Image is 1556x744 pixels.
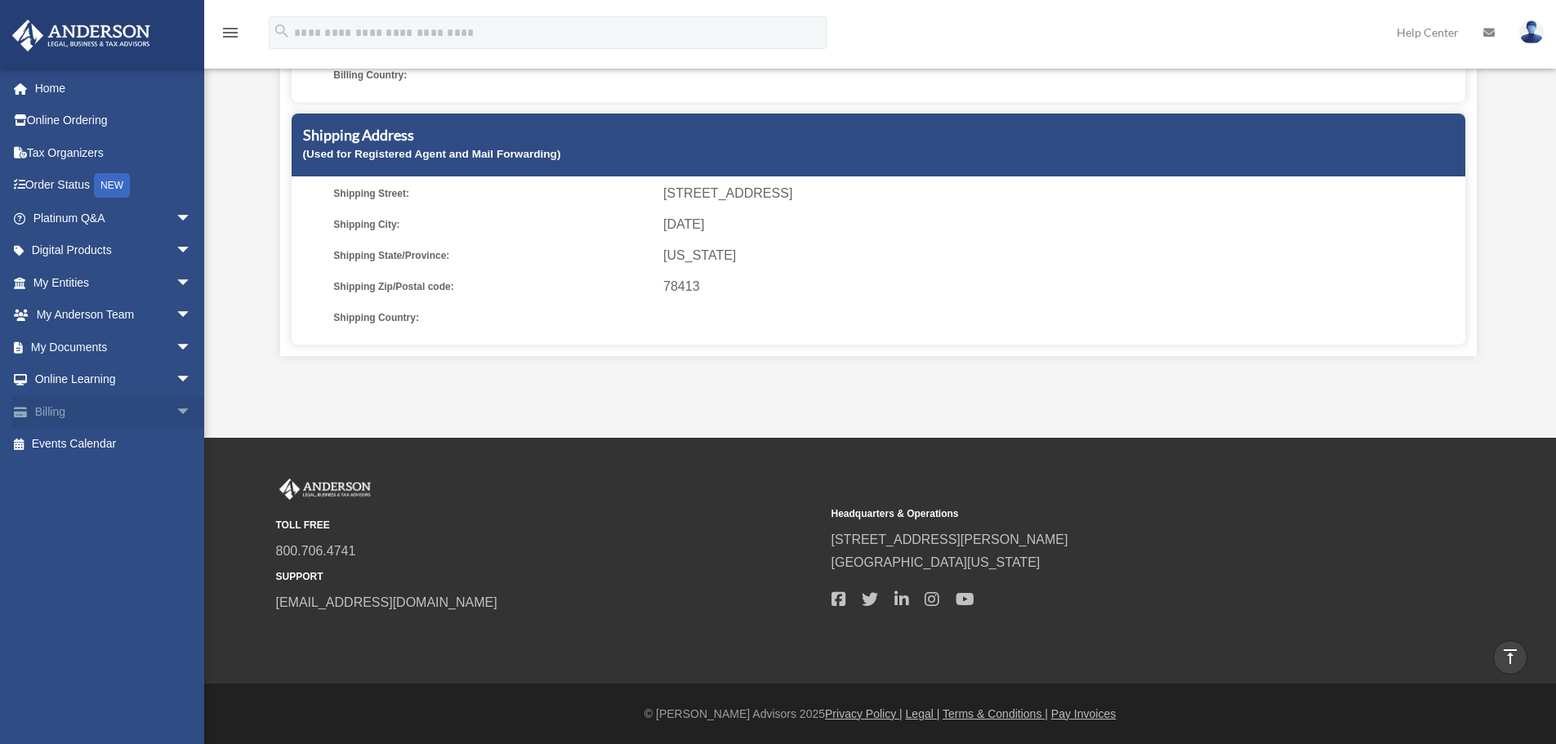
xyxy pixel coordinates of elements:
small: (Used for Registered Agent and Mail Forwarding) [303,148,561,160]
i: vertical_align_top [1500,647,1520,666]
span: arrow_drop_down [176,363,208,397]
a: Privacy Policy | [825,707,903,720]
a: Tax Organizers [11,136,216,169]
span: arrow_drop_down [176,395,208,429]
a: Billingarrow_drop_down [11,395,216,428]
a: Order StatusNEW [11,169,216,203]
a: [EMAIL_ADDRESS][DOMAIN_NAME] [276,595,497,609]
small: SUPPORT [276,568,820,586]
small: TOLL FREE [276,517,820,534]
span: Billing Country: [333,64,652,87]
a: Events Calendar [11,428,216,461]
a: Digital Productsarrow_drop_down [11,234,216,267]
a: menu [221,29,240,42]
div: © [PERSON_NAME] Advisors 2025 [204,704,1556,724]
span: [DATE] [663,213,1459,236]
span: Shipping Zip/Postal code: [333,275,652,298]
span: arrow_drop_down [176,234,208,268]
div: NEW [94,173,130,198]
span: [STREET_ADDRESS] [663,182,1459,205]
span: arrow_drop_down [176,202,208,235]
span: [US_STATE] [663,244,1459,267]
span: Shipping Street: [333,182,652,205]
img: Anderson Advisors Platinum Portal [7,20,155,51]
a: Pay Invoices [1051,707,1116,720]
img: User Pic [1519,20,1544,44]
span: arrow_drop_down [176,266,208,300]
a: vertical_align_top [1493,640,1527,675]
span: Shipping Country: [333,306,652,329]
a: My Anderson Teamarrow_drop_down [11,299,216,332]
a: Platinum Q&Aarrow_drop_down [11,202,216,234]
h5: Shipping Address [303,125,1454,145]
span: arrow_drop_down [176,299,208,332]
small: Headquarters & Operations [832,506,1375,523]
a: Online Learningarrow_drop_down [11,363,216,396]
a: [STREET_ADDRESS][PERSON_NAME] [832,532,1068,546]
a: Terms & Conditions | [943,707,1048,720]
a: Online Ordering [11,105,216,137]
i: menu [221,23,240,42]
a: 800.706.4741 [276,544,356,558]
span: Shipping City: [333,213,652,236]
a: Home [11,72,216,105]
span: Shipping State/Province: [333,244,652,267]
span: arrow_drop_down [176,331,208,364]
a: [GEOGRAPHIC_DATA][US_STATE] [832,555,1041,569]
a: Legal | [906,707,940,720]
span: 78413 [663,275,1459,298]
img: Anderson Advisors Platinum Portal [276,479,374,500]
a: My Documentsarrow_drop_down [11,331,216,363]
a: My Entitiesarrow_drop_down [11,266,216,299]
i: search [273,22,291,40]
